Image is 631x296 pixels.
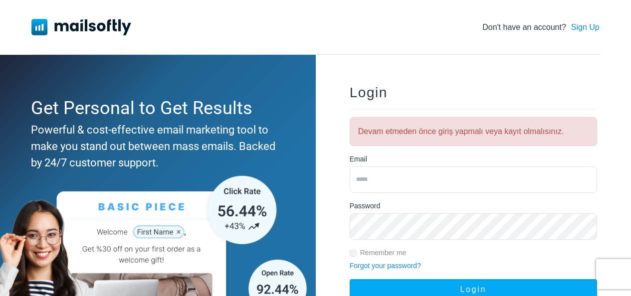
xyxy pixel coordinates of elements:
label: Remember me [360,248,407,258]
span: Login [350,85,388,100]
img: Mailsoftly [31,19,131,35]
a: Forgot your password? [350,262,421,270]
label: Password [350,201,380,211]
a: Sign Up [571,21,600,33]
label: Email [350,154,367,164]
div: Get Personal to Get Results [31,95,279,122]
div: Don't have an account? [482,21,600,33]
div: Powerful & cost-effective email marketing tool to make you stand out between mass emails. Backed ... [31,122,279,171]
div: Devam etmeden önce giriş yapmalı veya kayıt olmalısınız. [350,117,597,146]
